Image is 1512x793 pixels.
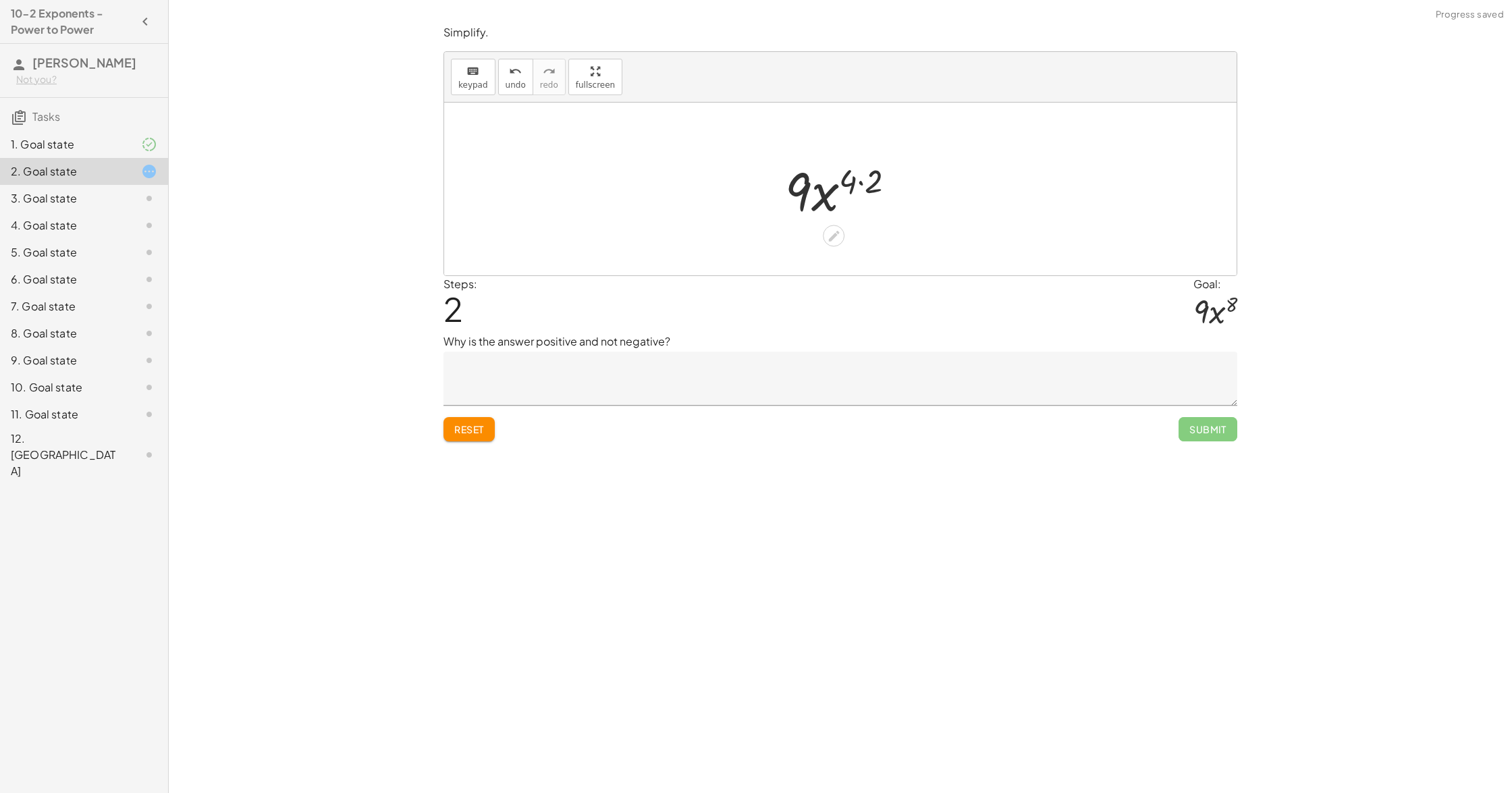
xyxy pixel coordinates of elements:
[11,325,119,341] div: 8. Goal state
[11,406,119,422] div: 11. Goal state
[141,190,157,207] i: Task not started.
[11,163,119,180] div: 2. Goal state
[11,271,119,288] div: 6. Goal state
[568,59,622,95] button: fullscreen
[141,163,157,180] i: Task started.
[141,136,157,153] i: Task finished and part of it marked as correct.
[11,5,133,38] h4: 10-2 Exponents - Power to Power
[1436,8,1504,22] span: Progress saved
[576,80,615,90] span: fullscreen
[466,63,479,80] i: keyboard
[543,63,556,80] i: redo
[11,431,119,479] div: 12. [GEOGRAPHIC_DATA]
[141,447,157,463] i: Task not started.
[11,379,119,395] div: 10. Goal state
[443,277,477,291] label: Steps:
[11,190,119,207] div: 3. Goal state
[141,379,157,395] i: Task not started.
[454,423,484,435] span: Reset
[11,136,119,153] div: 1. Goal state
[533,59,566,95] button: redoredo
[141,244,157,261] i: Task not started.
[141,352,157,368] i: Task not started.
[823,225,844,247] div: Edit math
[11,352,119,368] div: 9. Goal state
[540,80,558,90] span: redo
[16,73,157,86] div: Not you?
[141,298,157,315] i: Task not started.
[443,333,1237,350] p: Why is the answer positive and not negative?
[11,217,119,234] div: 4. Goal state
[443,288,463,329] span: 2
[443,25,1237,40] p: Simplify.
[141,325,157,341] i: Task not started.
[11,298,119,315] div: 7. Goal state
[11,244,119,261] div: 5. Goal state
[141,217,157,234] i: Task not started.
[443,417,495,441] button: Reset
[509,63,522,80] i: undo
[141,271,157,288] i: Task not started.
[451,59,495,95] button: keyboardkeypad
[458,80,488,90] span: keypad
[32,55,136,70] span: [PERSON_NAME]
[1193,276,1237,292] div: Goal:
[32,109,60,124] span: Tasks
[498,59,533,95] button: undoundo
[141,406,157,422] i: Task not started.
[506,80,526,90] span: undo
